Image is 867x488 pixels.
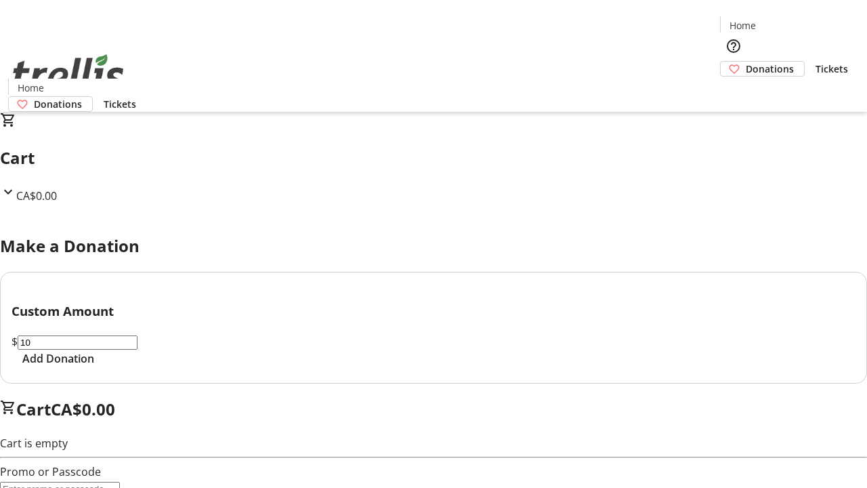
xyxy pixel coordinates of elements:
[816,62,848,76] span: Tickets
[12,334,18,349] span: $
[16,188,57,203] span: CA$0.00
[9,81,52,95] a: Home
[720,61,805,77] a: Donations
[104,97,136,111] span: Tickets
[93,97,147,111] a: Tickets
[721,18,764,33] a: Home
[8,96,93,112] a: Donations
[720,77,747,104] button: Cart
[729,18,756,33] span: Home
[720,33,747,60] button: Help
[22,350,94,367] span: Add Donation
[18,81,44,95] span: Home
[12,302,855,321] h3: Custom Amount
[51,398,115,420] span: CA$0.00
[8,39,129,107] img: Orient E2E Organization MorWpmMO7W's Logo
[746,62,794,76] span: Donations
[12,350,105,367] button: Add Donation
[18,335,138,350] input: Donation Amount
[34,97,82,111] span: Donations
[805,62,859,76] a: Tickets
